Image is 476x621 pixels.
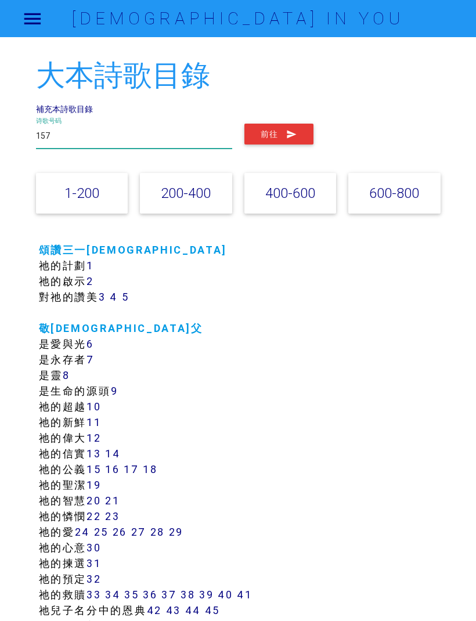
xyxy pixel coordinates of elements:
[169,525,183,539] a: 29
[36,116,62,126] label: 诗歌号码
[218,588,233,601] a: 40
[86,510,101,523] a: 22
[86,557,101,570] a: 31
[113,525,127,539] a: 26
[105,510,120,523] a: 23
[427,569,467,612] iframe: Chat
[36,104,93,114] a: 補充本詩歌目錄
[94,525,109,539] a: 25
[147,604,162,617] a: 42
[99,290,106,304] a: 3
[265,185,315,201] a: 400-600
[124,463,139,476] a: 17
[75,525,90,539] a: 24
[124,588,139,601] a: 35
[39,322,203,335] a: 敬[DEMOGRAPHIC_DATA]父
[86,478,101,492] a: 19
[86,463,101,476] a: 15
[161,588,176,601] a: 37
[86,541,101,554] a: 30
[143,588,157,601] a: 36
[205,604,220,617] a: 45
[86,353,95,366] a: 7
[105,463,120,476] a: 16
[36,60,441,92] h2: 大本詩歌目錄
[86,416,101,429] a: 11
[86,588,101,601] a: 33
[110,290,118,304] a: 4
[161,185,211,201] a: 200-400
[111,384,118,398] a: 9
[131,525,146,539] a: 27
[86,337,94,351] a: 6
[86,572,101,586] a: 32
[166,604,181,617] a: 43
[143,463,157,476] a: 18
[369,185,419,201] a: 600-800
[185,604,201,617] a: 44
[105,588,120,601] a: 34
[86,431,101,445] a: 12
[237,588,252,601] a: 41
[86,447,101,460] a: 13
[105,447,120,460] a: 14
[150,525,165,539] a: 28
[86,275,94,288] a: 2
[105,494,120,507] a: 21
[64,185,99,201] a: 1-200
[122,290,129,304] a: 5
[86,400,101,413] a: 10
[244,124,313,145] button: 前往
[199,588,214,601] a: 39
[63,369,70,382] a: 8
[86,259,94,272] a: 1
[86,494,101,507] a: 20
[39,243,228,257] a: 頌讚三一[DEMOGRAPHIC_DATA]
[181,588,195,601] a: 38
